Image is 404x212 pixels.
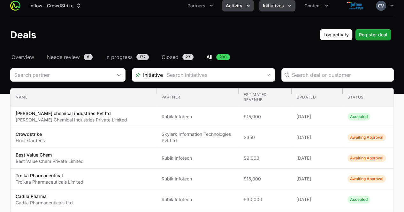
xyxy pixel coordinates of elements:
span: $15,000 [243,113,286,120]
a: In progress177 [104,53,150,61]
span: $9,000 [243,155,286,161]
span: $15,000 [243,176,286,182]
span: [DATE] [296,176,337,182]
span: Rubik Infotech [162,196,233,203]
span: Skylark Information Technologies Pvt Ltd [162,131,233,144]
button: Register deal [355,29,391,40]
th: Partner [156,88,239,106]
span: [DATE] [296,155,337,161]
button: Log activity [320,29,353,40]
span: Initiatives [263,3,284,9]
input: Search deal or customer [292,71,390,79]
th: Status [342,88,393,106]
span: In progress [105,53,133,61]
span: Overview [11,53,34,61]
span: 8 [84,54,93,60]
span: Activity [226,3,242,9]
span: Rubik Infotech [162,176,233,182]
th: Name [11,88,156,106]
div: Open [262,69,275,81]
a: Overview [10,53,35,61]
th: Updated [291,88,342,106]
a: Closed23 [160,53,195,61]
span: All [206,53,212,61]
span: Rubik Infotech [162,113,233,120]
p: Best Value Chem [16,152,84,158]
div: Primary actions [320,29,391,40]
span: Partners [187,3,205,9]
span: $350 [243,134,286,141]
nav: Deals navigation [10,53,394,61]
span: 200 [216,54,230,60]
h1: Deals [10,29,36,40]
img: Chandrashekhar V [376,1,386,11]
span: $30,000 [243,196,286,203]
span: 177 [136,54,149,60]
span: Closed [162,53,179,61]
span: 23 [182,54,194,60]
input: Search initiatives [163,69,262,81]
p: Crowdstrike [16,131,45,137]
span: [DATE] [296,134,337,141]
a: Needs review8 [46,53,94,61]
p: [PERSON_NAME] chemical industries Pvt ltd [16,110,127,117]
span: Needs review [47,53,80,61]
p: [PERSON_NAME] Chemical Industries Private Limited [16,117,127,123]
span: Log activity [324,31,349,39]
p: Cadila Pharmaceuticals Ltd. [16,200,74,206]
p: Best Value Chem Private Limited [16,158,84,164]
p: Troikaa Pharmaceuticals Limited [16,179,83,185]
span: [DATE] [296,196,337,203]
p: Cadila Pharma [16,193,74,200]
input: Search partner [11,69,112,81]
span: [DATE] [296,113,337,120]
span: Register deal [359,31,387,39]
p: Floor Gardens [16,137,45,144]
span: Content [304,3,321,9]
p: Troika Pharmaceutical [16,172,83,179]
div: Open [112,69,125,81]
a: All200 [205,53,231,61]
img: ActivitySource [10,1,20,11]
span: Rubik Infotech [162,155,233,161]
span: Initiative [132,71,163,79]
th: Estimated revenue [238,88,291,106]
